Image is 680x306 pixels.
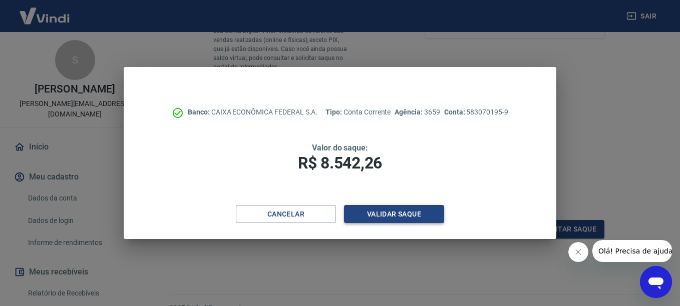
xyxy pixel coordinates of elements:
button: Validar saque [344,205,444,223]
iframe: Fechar mensagem [568,242,588,262]
button: Cancelar [236,205,336,223]
span: Conta: [444,108,467,116]
iframe: Botão para abrir a janela de mensagens [640,266,672,298]
p: CAIXA ECONÔMICA FEDERAL S.A. [188,107,317,117]
span: R$ 8.542,26 [298,153,382,172]
span: Olá! Precisa de ajuda? [6,7,84,15]
span: Banco: [188,108,211,116]
span: Valor do saque: [312,143,368,152]
p: 3659 [395,107,440,117]
p: 583070195-9 [444,107,508,117]
p: Conta Corrente [325,107,391,117]
span: Tipo: [325,108,344,116]
span: Agência: [395,108,424,116]
iframe: Mensagem da empresa [592,240,672,262]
